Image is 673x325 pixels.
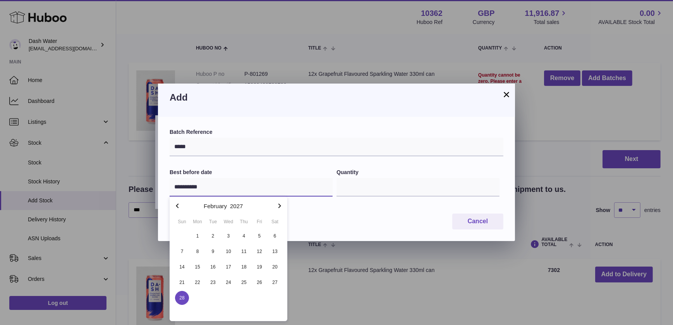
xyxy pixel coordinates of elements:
[174,244,190,259] button: 7
[204,203,227,209] button: February
[191,275,204,289] span: 22
[221,244,236,259] button: 10
[191,229,204,243] span: 1
[175,260,189,274] span: 14
[221,275,235,289] span: 24
[252,275,266,289] span: 26
[252,259,267,275] button: 19
[206,245,220,258] span: 9
[252,218,267,225] div: Fri
[191,245,204,258] span: 8
[237,245,251,258] span: 11
[236,228,252,244] button: 4
[190,259,205,275] button: 15
[174,290,190,306] button: 28
[221,228,236,244] button: 3
[252,275,267,290] button: 26
[190,244,205,259] button: 8
[252,229,266,243] span: 5
[267,244,283,259] button: 13
[205,259,221,275] button: 16
[175,245,189,258] span: 7
[236,244,252,259] button: 11
[252,228,267,244] button: 5
[221,275,236,290] button: 24
[236,275,252,290] button: 25
[206,275,220,289] span: 23
[230,203,243,209] button: 2027
[268,275,282,289] span: 27
[237,229,251,243] span: 4
[205,244,221,259] button: 9
[174,218,190,225] div: Sun
[174,259,190,275] button: 14
[236,218,252,225] div: Thu
[206,229,220,243] span: 2
[190,275,205,290] button: 22
[205,218,221,225] div: Tue
[206,260,220,274] span: 16
[205,275,221,290] button: 23
[267,275,283,290] button: 27
[268,245,282,258] span: 13
[170,169,333,176] label: Best before date
[267,259,283,275] button: 20
[252,245,266,258] span: 12
[236,259,252,275] button: 18
[221,245,235,258] span: 10
[170,128,503,136] label: Batch Reference
[268,260,282,274] span: 20
[175,275,189,289] span: 21
[191,260,204,274] span: 15
[205,228,221,244] button: 2
[268,229,282,243] span: 6
[221,259,236,275] button: 17
[174,275,190,290] button: 21
[267,228,283,244] button: 6
[175,291,189,305] span: 28
[252,244,267,259] button: 12
[336,169,500,176] label: Quantity
[237,275,251,289] span: 25
[502,90,511,99] button: ×
[170,91,503,104] h3: Add
[190,228,205,244] button: 1
[190,218,205,225] div: Mon
[452,214,503,229] button: Cancel
[237,260,251,274] span: 18
[267,218,283,225] div: Sat
[221,229,235,243] span: 3
[221,260,235,274] span: 17
[252,260,266,274] span: 19
[221,218,236,225] div: Wed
